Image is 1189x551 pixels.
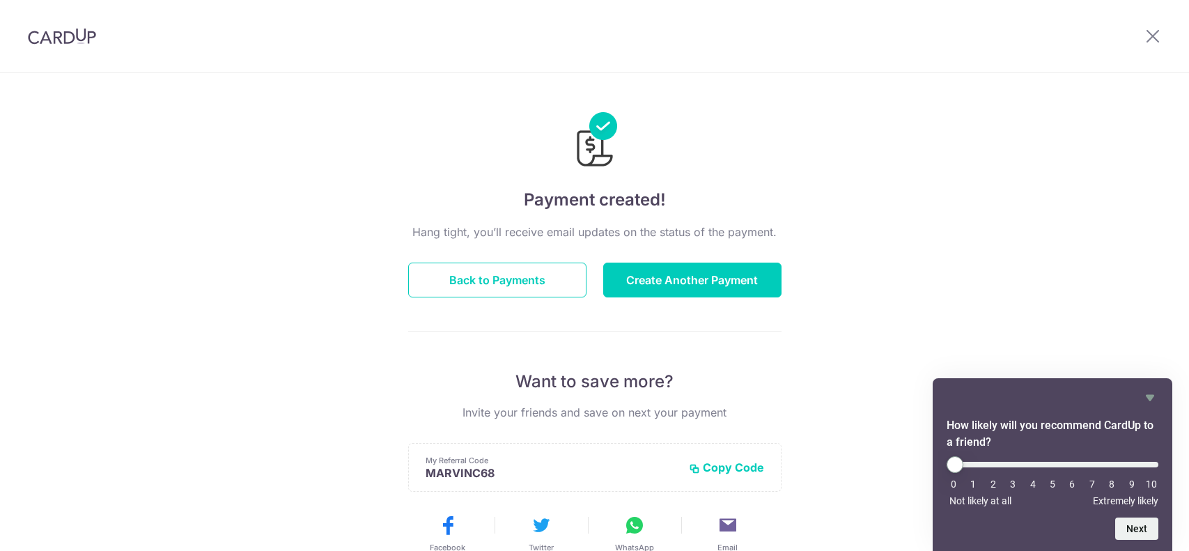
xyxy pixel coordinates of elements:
[947,389,1158,540] div: How likely will you recommend CardUp to a friend? Select an option from 0 to 10, with 0 being Not...
[408,224,782,240] p: Hang tight, you’ll receive email updates on the status of the payment.
[1085,479,1099,490] li: 7
[986,479,1000,490] li: 2
[1142,389,1158,406] button: Hide survey
[408,263,586,297] button: Back to Payments
[689,460,764,474] button: Copy Code
[1026,479,1040,490] li: 4
[1006,479,1020,490] li: 3
[1144,479,1158,490] li: 10
[573,112,617,171] img: Payments
[426,466,678,480] p: MARVINC68
[408,371,782,393] p: Want to save more?
[949,495,1011,506] span: Not likely at all
[28,28,96,45] img: CardUp
[966,479,980,490] li: 1
[1115,518,1158,540] button: Next question
[947,479,961,490] li: 0
[1065,479,1079,490] li: 6
[1125,479,1139,490] li: 9
[947,456,1158,506] div: How likely will you recommend CardUp to a friend? Select an option from 0 to 10, with 0 being Not...
[408,187,782,212] h4: Payment created!
[1046,479,1059,490] li: 5
[426,455,678,466] p: My Referral Code
[947,417,1158,451] h2: How likely will you recommend CardUp to a friend? Select an option from 0 to 10, with 0 being Not...
[408,404,782,421] p: Invite your friends and save on next your payment
[603,263,782,297] button: Create Another Payment
[1093,495,1158,506] span: Extremely likely
[1105,479,1119,490] li: 8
